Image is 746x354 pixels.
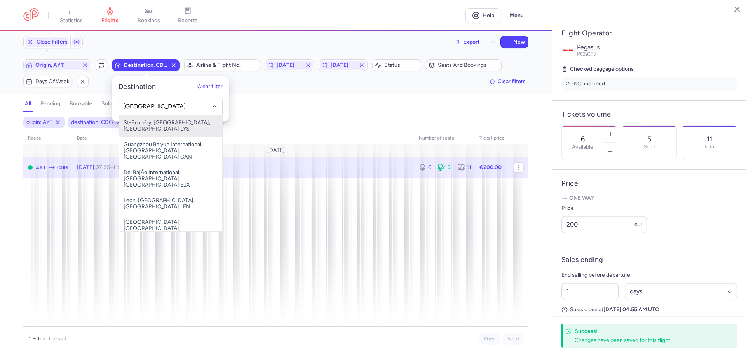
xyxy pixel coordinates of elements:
[40,335,66,342] span: on 1 result
[465,8,500,23] a: Help
[575,337,720,344] div: Changes have been saved for this flight.
[35,62,79,68] span: Origin, AYT
[561,255,603,264] h4: Sales ending
[23,8,39,23] a: CitizenPlane red outlined logo
[119,137,222,165] span: Guangzhou Baiyun International, [GEOGRAPHIC_DATA], [GEOGRAPHIC_DATA] CAN
[419,164,432,171] div: 6
[505,8,528,23] button: Menu
[644,144,655,150] p: Sold
[196,62,257,68] span: Airline & Flight No.
[438,62,499,68] span: Seats and bookings
[101,100,122,107] h4: sold out
[498,78,526,84] span: Clear filters
[72,133,129,144] th: date
[36,163,46,172] span: Antalya, Antalya, Turkey
[23,59,91,71] button: Origin, AYT
[101,17,119,24] span: flights
[28,165,33,170] span: OPEN
[487,76,528,87] button: Clear filters
[561,44,574,56] img: Pegasus logo
[319,59,368,71] button: [DATE]
[479,333,500,345] button: Prev.
[561,110,737,119] h4: Tickets volume
[426,59,502,71] button: Seats and bookings
[577,51,597,58] span: PC5037
[372,59,421,71] button: Status
[35,78,70,85] span: Days of week
[40,100,60,107] h4: pending
[96,164,110,171] time: 07:55
[25,100,31,107] h4: all
[479,164,502,171] strong: €200.00
[501,36,528,48] button: New
[513,39,525,45] span: New
[603,306,659,313] strong: [DATE] 04:55 AM UTC
[483,12,494,18] span: Help
[414,133,475,144] th: number of seats
[561,216,647,233] input: ---
[70,100,92,107] h4: bookable
[119,214,222,242] span: [GEOGRAPHIC_DATA], [GEOGRAPHIC_DATA], [GEOGRAPHIC_DATA] LNV
[438,164,451,171] div: 5
[28,335,40,342] strong: 1 – 1
[57,163,68,172] span: Charles De Gaulle, Paris, France
[561,29,737,38] h4: Flight Operator
[197,84,223,90] button: Clear filter
[572,144,593,150] label: Available
[503,333,524,345] button: Next
[707,135,712,143] p: 11
[26,119,52,126] span: origin: AYT
[265,59,314,71] button: [DATE]
[561,194,737,202] p: One way
[331,62,356,68] span: [DATE]
[129,133,414,144] th: Flight number
[23,76,72,87] button: Days of week
[124,62,167,68] span: Destination, CDG
[561,283,619,300] input: ##
[71,119,113,126] span: destination: CDG
[60,17,83,24] span: statistics
[178,17,197,24] span: reports
[634,221,643,228] span: eur
[561,77,737,91] li: 20 KG, included
[91,7,129,24] a: flights
[561,179,737,188] h4: Price
[112,59,180,71] button: Destination, CDG
[475,133,509,144] th: Ticket price
[184,59,260,71] button: Airline & Flight No.
[138,17,160,24] span: bookings
[277,62,302,68] span: [DATE]
[647,135,651,143] p: 5
[450,36,485,48] button: Export
[384,62,418,68] span: Status
[77,164,125,171] span: [DATE],
[457,164,470,171] div: 11
[561,270,737,280] p: End selling before departure
[52,7,91,24] a: statistics
[577,44,737,51] p: Pegasus
[119,165,222,193] span: Del BajÃ­o International, [GEOGRAPHIC_DATA], [GEOGRAPHIC_DATA] BJX
[23,133,72,144] th: route
[463,39,480,45] span: Export
[119,82,156,91] h5: Destination
[704,144,715,150] p: Total
[267,147,285,153] span: [DATE]
[96,164,125,171] span: –
[561,65,737,74] h5: Checked baggage options
[119,193,222,214] span: Leon, [GEOGRAPHIC_DATA], [GEOGRAPHIC_DATA] LEN
[37,39,68,45] span: Close Filters
[575,328,720,335] h4: Success!
[113,164,125,171] time: 11:15
[24,36,70,48] button: Close Filters
[561,204,647,213] label: Price
[561,306,737,313] p: Sales close at
[168,7,207,24] a: reports
[123,102,218,111] input: -searchbox
[129,7,168,24] a: bookings
[119,115,222,137] span: St-Exupéry, [GEOGRAPHIC_DATA], [GEOGRAPHIC_DATA] LYS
